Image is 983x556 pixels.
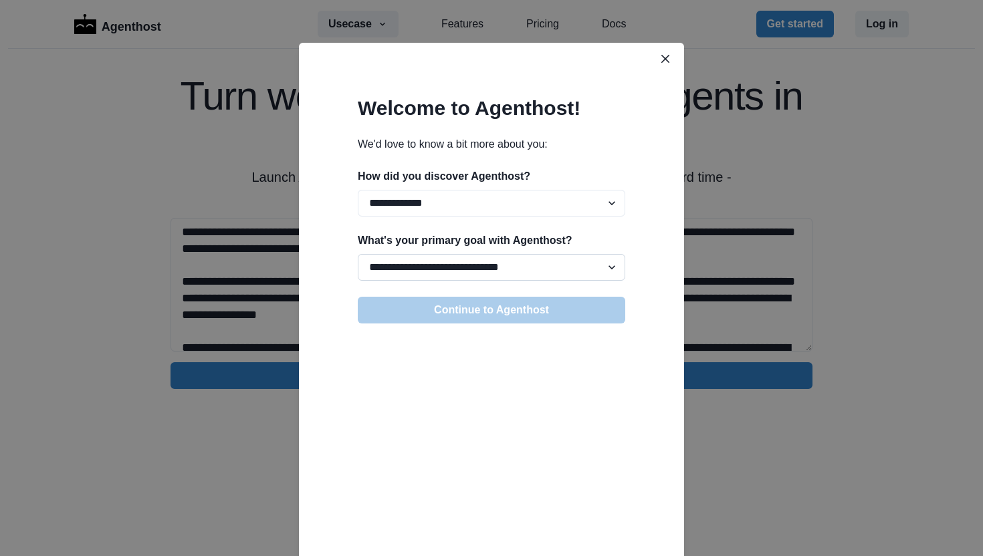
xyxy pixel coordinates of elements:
h2: Welcome to Agenthost! [358,96,625,120]
p: What's your primary goal with Agenthost? [358,233,625,249]
button: Close [655,48,676,69]
p: We'd love to know a bit more about you: [358,136,625,152]
button: Continue to Agenthost [358,297,625,323]
p: How did you discover Agenthost? [358,168,625,184]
